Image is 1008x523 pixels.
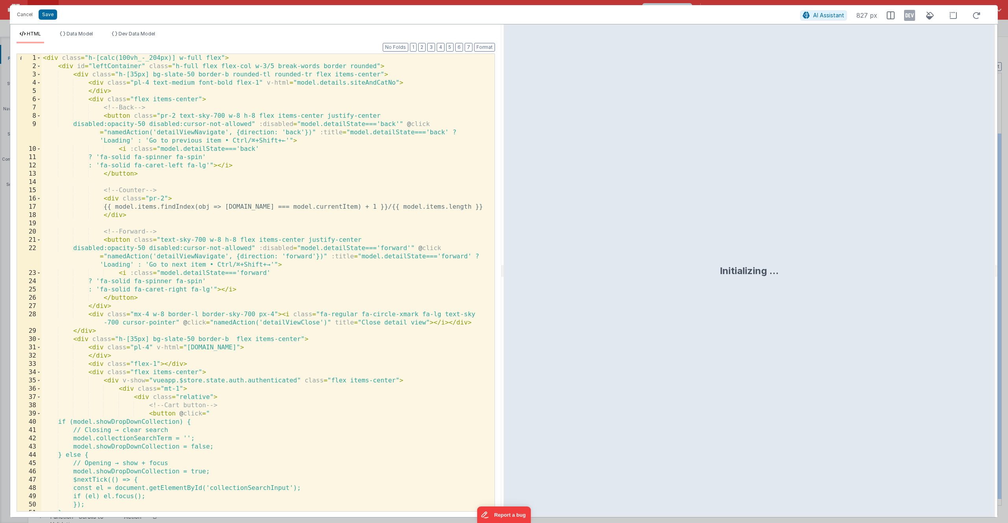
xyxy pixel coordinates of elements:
div: 35 [17,376,41,385]
div: 29 [17,327,41,335]
div: 1 [17,54,41,62]
div: 22 [17,244,41,269]
button: 6 [455,43,463,52]
div: 44 [17,451,41,459]
div: 10 [17,145,41,153]
span: 827 px [856,11,877,20]
div: 49 [17,492,41,501]
div: 26 [17,294,41,302]
div: 48 [17,484,41,492]
div: 21 [17,236,41,244]
div: 19 [17,219,41,228]
span: Dev Data Model [119,31,155,37]
div: 3 [17,70,41,79]
div: 2 [17,62,41,70]
div: 45 [17,459,41,467]
span: Data Model [67,31,93,37]
div: 7 [17,104,41,112]
div: 32 [17,352,41,360]
div: 23 [17,269,41,277]
div: 46 [17,467,41,476]
div: 18 [17,211,41,219]
div: 27 [17,302,41,310]
button: Save [39,9,57,20]
div: 12 [17,161,41,170]
div: 31 [17,343,41,352]
button: 2 [418,43,426,52]
div: 5 [17,87,41,95]
div: 36 [17,385,41,393]
button: 1 [410,43,417,52]
span: HTML [27,31,41,37]
div: 38 [17,401,41,410]
div: 6 [17,95,41,104]
div: 33 [17,360,41,368]
iframe: Marker.io feedback button [477,506,531,523]
button: Format [474,43,495,52]
div: 11 [17,153,41,161]
button: AI Assistant [800,10,847,20]
div: 34 [17,368,41,376]
div: 4 [17,79,41,87]
div: 39 [17,410,41,418]
div: 9 [17,120,41,145]
span: AI Assistant [813,12,844,19]
div: 8 [17,112,41,120]
div: 40 [17,418,41,426]
div: Initializing ... [720,265,779,277]
div: 37 [17,393,41,401]
div: 13 [17,170,41,178]
button: No Folds [383,43,408,52]
div: 17 [17,203,41,211]
button: 4 [437,43,445,52]
div: 28 [17,310,41,327]
div: 16 [17,195,41,203]
button: Cancel [13,9,37,20]
div: 42 [17,434,41,443]
div: 50 [17,501,41,509]
button: 3 [427,43,435,52]
div: 14 [17,178,41,186]
button: 7 [465,43,472,52]
div: 47 [17,476,41,484]
div: 25 [17,286,41,294]
div: 51 [17,509,41,517]
div: 43 [17,443,41,451]
div: 41 [17,426,41,434]
div: 30 [17,335,41,343]
div: 24 [17,277,41,286]
button: 5 [446,43,454,52]
div: 15 [17,186,41,195]
div: 20 [17,228,41,236]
